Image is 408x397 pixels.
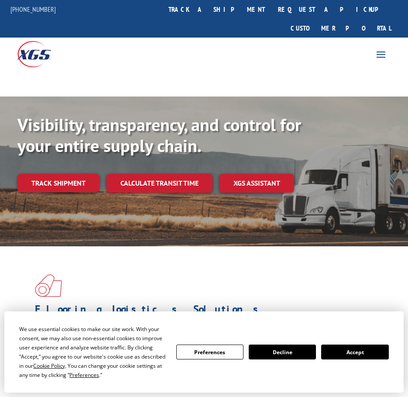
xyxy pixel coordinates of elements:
a: XGS ASSISTANT [219,174,294,193]
a: Track shipment [17,174,99,192]
span: Cookie Policy [33,362,65,369]
b: Visibility, transparency, and control for your entire supply chain. [17,113,301,157]
a: Customer Portal [284,19,398,38]
a: Calculate transit time [106,174,213,193]
span: Preferences [69,371,99,379]
a: [PHONE_NUMBER] [10,5,56,14]
img: xgs-icon-total-supply-chain-intelligence-red [35,274,62,297]
button: Preferences [176,345,243,359]
button: Accept [321,345,388,359]
h1: Flooring Logistics Solutions [35,304,367,319]
div: Cookie Consent Prompt [4,311,404,393]
button: Decline [249,345,316,359]
div: We use essential cookies to make our site work. With your consent, we may also use non-essential ... [19,325,165,380]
